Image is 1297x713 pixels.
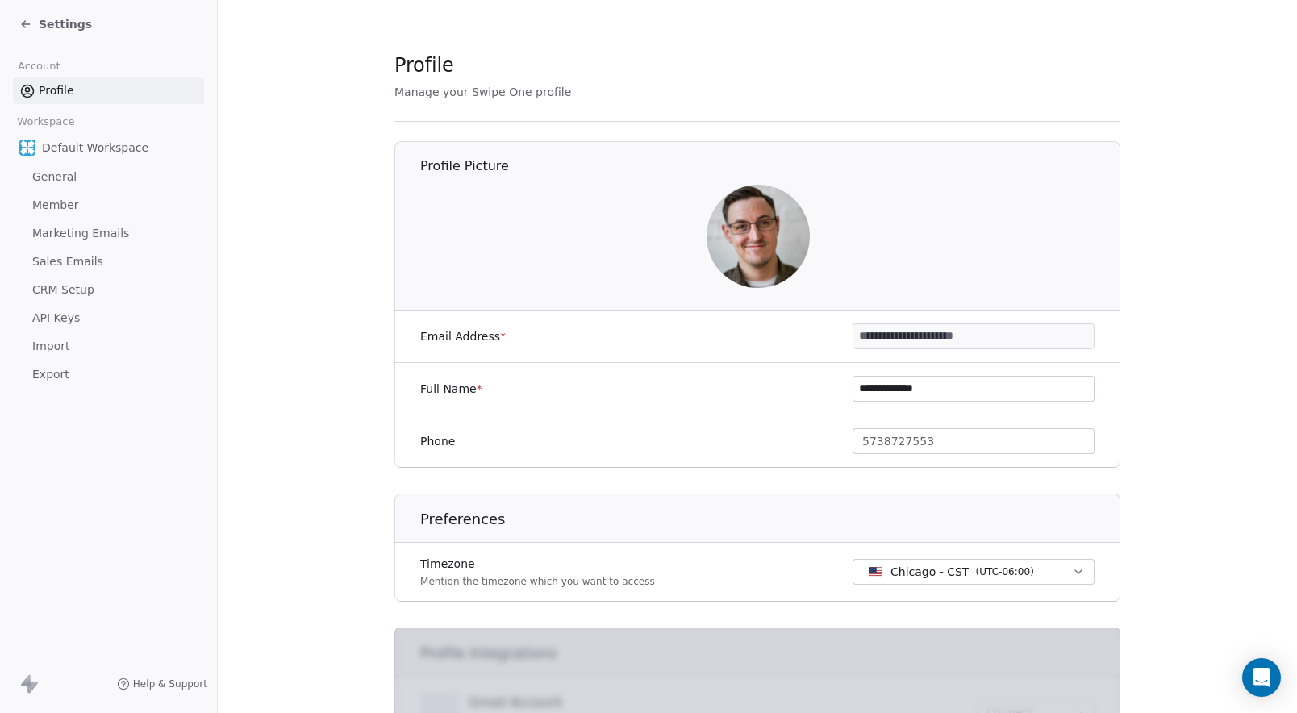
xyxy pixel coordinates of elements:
[13,361,204,388] a: Export
[420,556,655,572] label: Timezone
[420,157,1121,175] h1: Profile Picture
[853,559,1095,585] button: Chicago - CST(UTC-06:00)
[975,565,1033,579] span: ( UTC-06:00 )
[10,110,81,134] span: Workspace
[13,164,204,190] a: General
[853,428,1095,454] button: 5738727553
[13,277,204,303] a: CRM Setup
[420,510,1121,529] h1: Preferences
[133,678,207,690] span: Help & Support
[13,333,204,360] a: Import
[32,197,79,214] span: Member
[394,53,454,77] span: Profile
[13,192,204,219] a: Member
[32,225,129,242] span: Marketing Emails
[39,16,92,32] span: Settings
[13,220,204,247] a: Marketing Emails
[862,433,934,450] span: 5738727553
[1242,658,1281,697] div: Open Intercom Messenger
[32,169,77,186] span: General
[13,305,204,331] a: API Keys
[32,281,94,298] span: CRM Setup
[420,575,655,588] p: Mention the timezone which you want to access
[13,77,204,104] a: Profile
[117,678,207,690] a: Help & Support
[42,140,148,156] span: Default Workspace
[19,140,35,156] img: Engage%20360%20Logo_427x427_Final@1x%20copy.png
[394,85,571,98] span: Manage your Swipe One profile
[420,381,482,397] label: Full Name
[32,366,69,383] span: Export
[890,564,969,580] span: Chicago - CST
[13,248,204,275] a: Sales Emails
[19,16,92,32] a: Settings
[32,338,69,355] span: Import
[39,82,74,99] span: Profile
[10,54,67,78] span: Account
[420,433,455,449] label: Phone
[707,185,810,288] img: profile.jpg
[32,253,103,270] span: Sales Emails
[32,310,80,327] span: API Keys
[420,328,506,344] label: Email Address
